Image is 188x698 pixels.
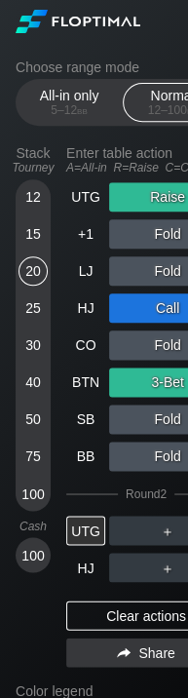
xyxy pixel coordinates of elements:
[8,137,58,182] div: Stack
[19,442,48,471] div: 75
[77,103,88,117] span: bb
[19,479,48,508] div: 100
[66,293,105,323] div: HJ
[16,10,140,33] img: Floptimal logo
[19,256,48,286] div: 20
[66,330,105,360] div: CO
[19,540,48,569] div: 100
[19,182,48,212] div: 12
[19,330,48,360] div: 30
[66,442,105,471] div: BB
[19,405,48,434] div: 50
[19,219,48,249] div: 15
[126,486,167,500] div: Round 2
[66,405,105,434] div: SB
[66,182,105,212] div: UTG
[8,161,58,174] div: Tourney
[66,219,105,249] div: +1
[66,256,105,286] div: LJ
[28,103,110,117] div: 5 – 12
[19,368,48,397] div: 40
[66,368,105,397] div: BTN
[117,647,131,658] img: share.864f2f62.svg
[66,553,105,582] div: HJ
[19,293,48,323] div: 25
[66,516,105,545] div: UTG
[24,84,114,121] div: All-in only
[8,519,58,532] div: Cash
